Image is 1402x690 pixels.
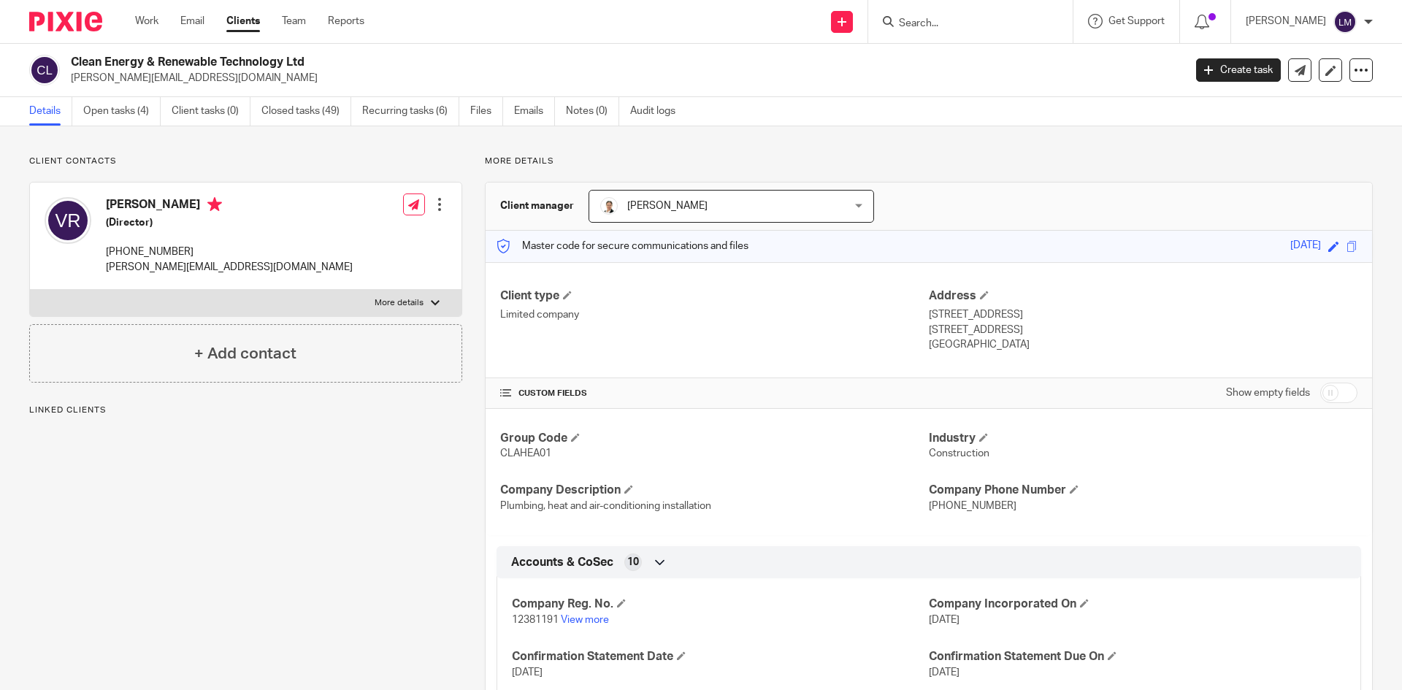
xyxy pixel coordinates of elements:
h4: Company Reg. No. [512,597,929,612]
h4: CUSTOM FIELDS [500,388,929,399]
a: Audit logs [630,97,686,126]
h4: + Add contact [194,342,296,365]
span: 10 [627,555,639,570]
a: Client tasks (0) [172,97,250,126]
a: View more [561,615,609,625]
a: Open tasks (4) [83,97,161,126]
img: Untitled%20(5%20%C3%97%205%20cm)%20(2).png [600,197,618,215]
h4: Industry [929,431,1357,446]
span: CLAHEA01 [500,448,551,459]
a: Reports [328,14,364,28]
input: Search [897,18,1029,31]
p: [STREET_ADDRESS] [929,307,1357,322]
i: Primary [207,197,222,212]
a: Closed tasks (49) [261,97,351,126]
a: Details [29,97,72,126]
span: Construction [929,448,989,459]
span: [PHONE_NUMBER] [929,501,1016,511]
p: [PHONE_NUMBER] [106,245,353,259]
h4: Address [929,288,1357,304]
h4: [PERSON_NAME] [106,197,353,215]
p: [STREET_ADDRESS] [929,323,1357,337]
span: 12381191 [512,615,559,625]
a: Emails [514,97,555,126]
a: Files [470,97,503,126]
h4: Confirmation Statement Due On [929,649,1346,664]
a: Clients [226,14,260,28]
span: Accounts & CoSec [511,555,613,570]
p: [GEOGRAPHIC_DATA] [929,337,1357,352]
a: Recurring tasks (6) [362,97,459,126]
img: svg%3E [29,55,60,85]
span: [DATE] [512,667,543,678]
h3: Client manager [500,199,574,213]
h4: Company Phone Number [929,483,1357,498]
h4: Company Description [500,483,929,498]
h4: Group Code [500,431,929,446]
label: Show empty fields [1226,386,1310,400]
h5: (Director) [106,215,353,230]
span: Get Support [1108,16,1165,26]
p: Limited company [500,307,929,322]
h4: Confirmation Statement Date [512,649,929,664]
p: [PERSON_NAME][EMAIL_ADDRESS][DOMAIN_NAME] [106,260,353,275]
a: Notes (0) [566,97,619,126]
a: Email [180,14,204,28]
p: More details [485,156,1373,167]
p: Master code for secure communications and files [497,239,748,253]
div: [DATE] [1290,238,1321,255]
p: Linked clients [29,405,462,416]
span: [PERSON_NAME] [627,201,708,211]
img: Pixie [29,12,102,31]
h2: Clean Energy & Renewable Technology Ltd [71,55,954,70]
span: Plumbing, heat and air-conditioning installation [500,501,711,511]
a: Work [135,14,158,28]
p: [PERSON_NAME] [1246,14,1326,28]
h4: Client type [500,288,929,304]
img: svg%3E [1333,10,1357,34]
span: [DATE] [929,615,959,625]
a: Team [282,14,306,28]
p: More details [375,297,424,309]
img: svg%3E [45,197,91,244]
p: [PERSON_NAME][EMAIL_ADDRESS][DOMAIN_NAME] [71,71,1174,85]
span: [DATE] [929,667,959,678]
h4: Company Incorporated On [929,597,1346,612]
a: Create task [1196,58,1281,82]
p: Client contacts [29,156,462,167]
